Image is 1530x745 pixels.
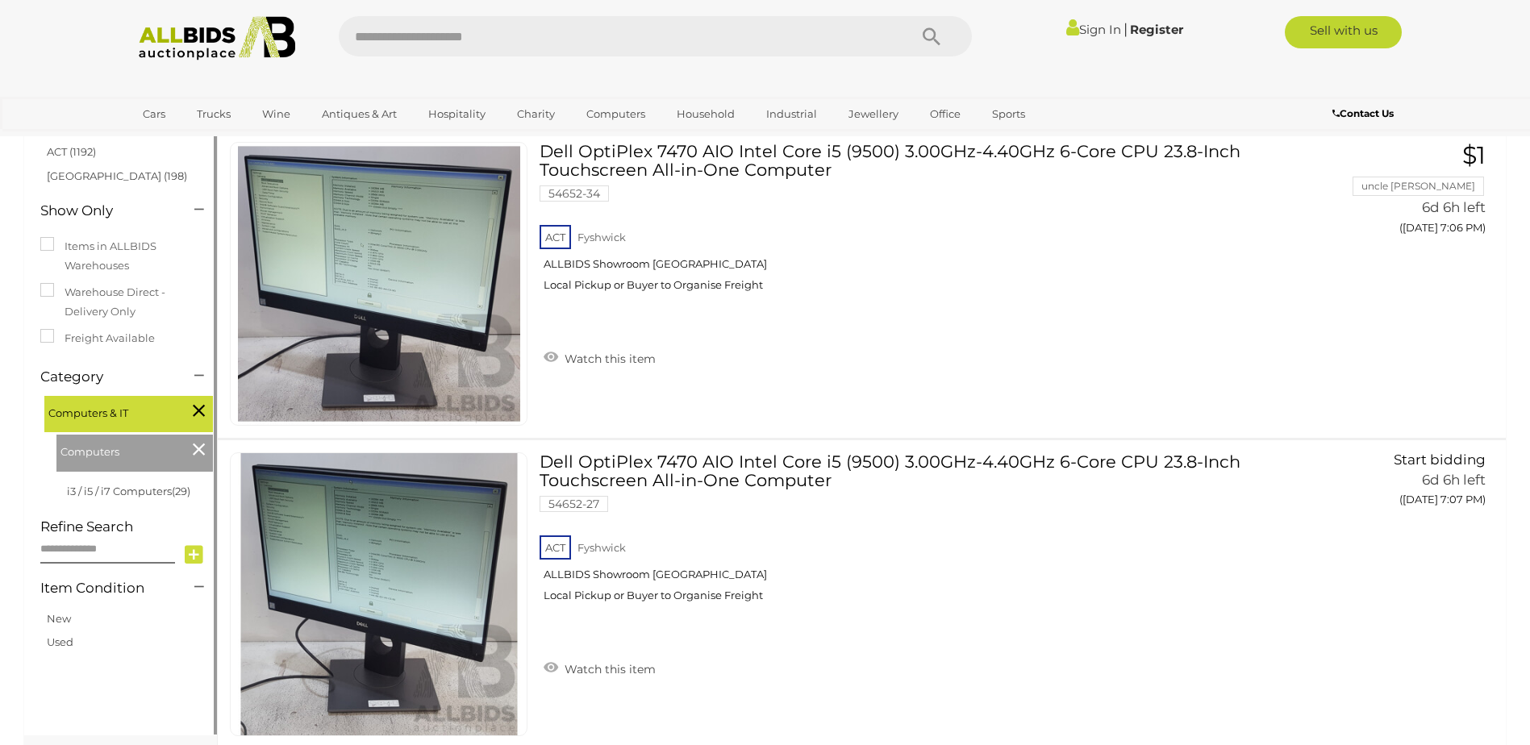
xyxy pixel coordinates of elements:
a: Hospitality [418,101,496,127]
a: New [47,612,71,625]
h4: Refine Search [40,519,213,535]
span: Start bidding [1394,452,1486,468]
img: 54652-34a.jpg [238,143,520,425]
span: Computers [60,439,181,461]
a: Sell with us [1285,16,1402,48]
h4: Show Only [40,203,170,219]
a: Charity [507,101,565,127]
a: Used [47,635,73,648]
a: Watch this item [540,656,660,680]
a: Sign In [1066,22,1121,37]
label: Items in ALLBIDS Warehouses [40,237,201,275]
img: Allbids.com.au [130,16,305,60]
a: Start bidding 6d 6h left ([DATE] 7:07 PM) [1303,452,1490,515]
span: $1 [1462,140,1486,170]
label: Warehouse Direct - Delivery Only [40,283,201,321]
h4: Category [40,369,170,385]
a: $1 uncle [PERSON_NAME] 6d 6h left ([DATE] 7:06 PM) [1303,142,1490,243]
a: Jewellery [838,101,909,127]
img: 54652-27a.jpg [238,453,520,735]
a: Contact Us [1332,105,1398,123]
a: Cars [132,101,176,127]
a: Wine [252,101,301,127]
h4: Item Condition [40,581,170,596]
button: Search [891,16,972,56]
a: i3 / i5 / i7 Computers(29) [67,485,190,497]
a: Antiques & Art [311,101,407,127]
b: Contact Us [1332,107,1394,119]
a: Dell OptiPlex 7470 AIO Intel Core i5 (9500) 3.00GHz-4.40GHz 6-Core CPU 23.8-Inch Touchscreen All-... [552,142,1279,304]
span: Computers & IT [48,400,169,422]
a: Dell OptiPlex 7470 AIO Intel Core i5 (9500) 3.00GHz-4.40GHz 6-Core CPU 23.8-Inch Touchscreen All-... [552,452,1279,614]
a: ACT (1192) [47,145,96,158]
span: | [1124,20,1128,38]
a: Industrial [756,101,828,127]
a: Watch this item [540,345,660,369]
a: Office [919,101,971,127]
label: Freight Available [40,329,155,348]
span: Watch this item [561,662,656,676]
a: [GEOGRAPHIC_DATA] (198) [47,169,187,182]
a: Household [666,101,745,127]
a: Trucks [186,101,241,127]
a: [GEOGRAPHIC_DATA] [132,127,268,154]
span: Watch this item [561,352,656,366]
span: (29) [172,485,190,497]
a: Computers [576,101,656,127]
a: Register [1130,22,1183,37]
a: Sports [982,101,1036,127]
